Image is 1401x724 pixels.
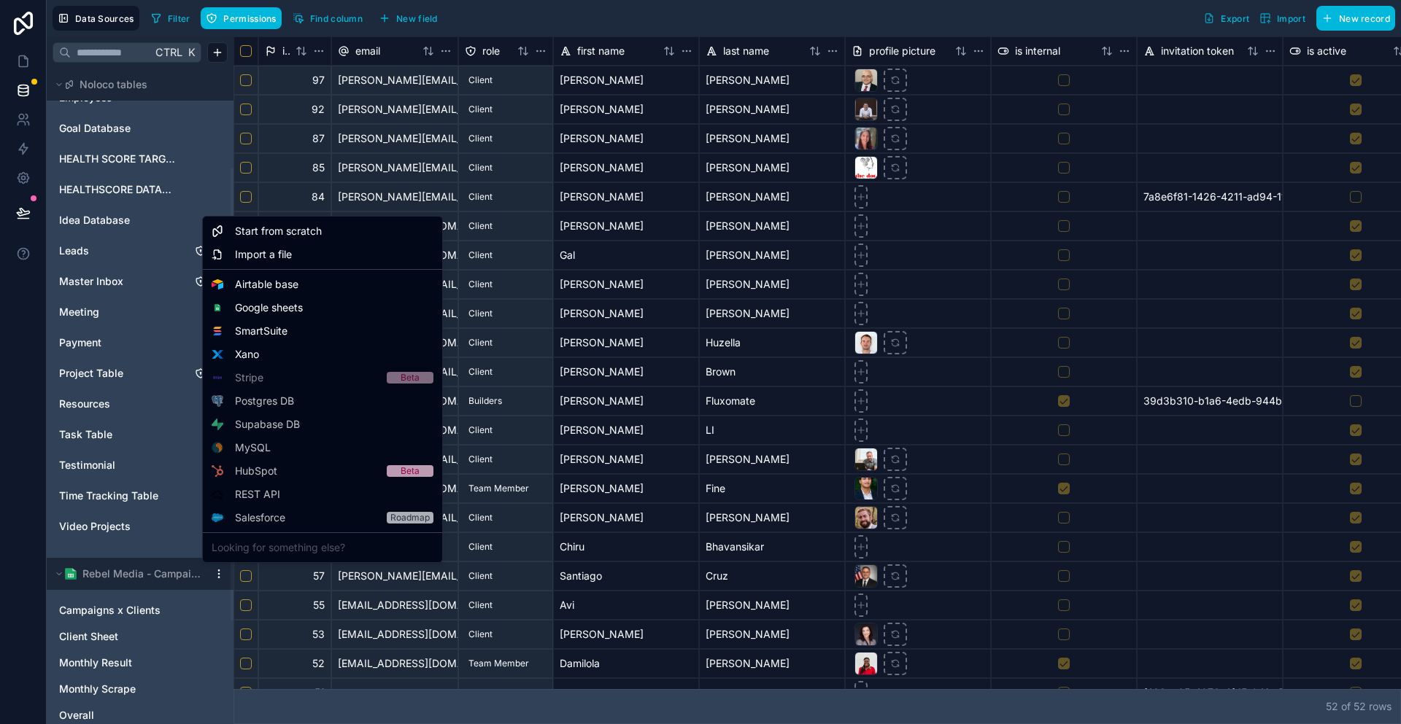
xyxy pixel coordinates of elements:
img: MySQL logo [212,442,223,454]
span: MySQL [235,440,271,455]
span: Airtable base [235,277,298,292]
span: SmartSuite [235,324,287,338]
img: Supabase logo [212,419,223,430]
span: Import a file [235,247,292,262]
span: Postgres DB [235,394,294,408]
img: Xano logo [212,349,223,360]
img: Airtable logo [212,279,223,290]
img: API icon [212,488,223,500]
span: Google sheets [235,300,303,315]
img: Salesforce [212,513,223,521]
div: Looking for something else? [206,536,439,559]
span: Xano [235,347,259,362]
div: Beta [401,465,420,477]
span: REST API [235,487,280,502]
span: Salesforce [235,510,285,525]
img: Google sheets logo [212,304,223,312]
div: Roadmap [390,512,430,523]
img: SmartSuite [212,325,223,337]
span: Start from scratch [235,224,322,238]
span: HubSpot [235,464,277,478]
span: Supabase DB [235,417,300,432]
img: HubSpot logo [212,465,223,477]
img: Postgres logo [212,395,223,407]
